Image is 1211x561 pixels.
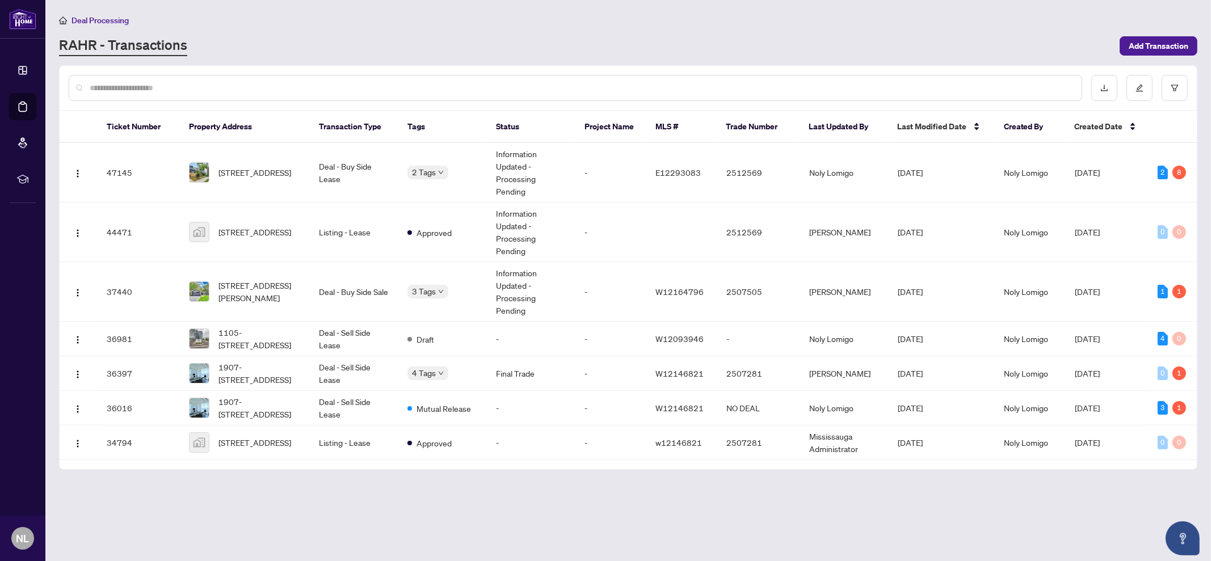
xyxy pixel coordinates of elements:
span: [STREET_ADDRESS] [218,166,291,179]
span: E12293083 [655,167,701,178]
span: [DATE] [898,167,923,178]
span: [DATE] [1075,368,1100,378]
span: Noly Lomigo [1004,167,1048,178]
td: - [487,425,575,460]
th: Ticket Number [98,111,180,143]
div: 1 [1172,285,1186,298]
span: [DATE] [898,368,923,378]
span: Created Date [1074,120,1122,133]
button: Add Transaction [1120,36,1197,56]
span: Mutual Release [417,402,471,415]
td: [PERSON_NAME] [800,356,889,391]
span: filter [1171,84,1179,92]
div: 3 [1158,401,1168,415]
td: - [575,262,646,322]
td: - [575,391,646,425]
th: Created Date [1065,111,1148,143]
button: Logo [69,364,87,382]
td: Noly Lomigo [800,143,889,203]
button: Logo [69,223,87,241]
th: Last Modified Date [888,111,994,143]
span: Draft [417,333,434,345]
div: 4 [1158,332,1168,345]
span: 2 Tags [412,166,436,179]
span: Deal Processing [72,15,129,26]
span: Noly Lomigo [1004,403,1048,413]
img: Logo [73,229,82,238]
div: 1 [1172,366,1186,380]
span: 1907-[STREET_ADDRESS] [218,395,301,420]
img: thumbnail-img [190,282,209,301]
td: Mississauga Administrator [800,425,889,460]
span: [DATE] [898,403,923,413]
td: NO DEAL [717,391,800,425]
th: Tags [398,111,487,143]
img: thumbnail-img [190,433,209,452]
th: Project Name [576,111,647,143]
button: Open asap [1166,521,1200,555]
img: Logo [73,335,82,344]
td: Information Updated - Processing Pending [487,262,575,322]
td: - [575,203,646,262]
td: 37440 [98,262,180,322]
td: - [487,391,575,425]
span: Noly Lomigo [1004,437,1048,448]
span: edit [1136,84,1143,92]
span: down [438,170,444,175]
td: - [575,143,646,203]
span: 4 Tags [412,366,436,379]
div: 0 [1158,366,1168,380]
td: Listing - Lease [310,203,398,262]
td: 2507281 [717,425,800,460]
span: Add Transaction [1129,37,1188,55]
span: W12164796 [655,286,704,297]
span: [DATE] [898,286,923,297]
img: logo [9,9,36,29]
span: [DATE] [1075,167,1100,178]
span: [STREET_ADDRESS][PERSON_NAME] [218,279,301,304]
button: Logo [69,330,87,348]
span: w12146821 [655,437,702,448]
span: [DATE] [1075,286,1100,297]
img: thumbnail-img [190,364,209,383]
span: [DATE] [1075,403,1100,413]
img: Logo [73,439,82,448]
span: W12146821 [655,403,704,413]
img: thumbnail-img [190,398,209,417]
td: 36016 [98,391,180,425]
img: Logo [73,370,82,379]
button: filter [1162,75,1188,101]
span: [DATE] [898,334,923,344]
span: download [1100,84,1108,92]
span: 3 Tags [412,285,436,298]
img: Logo [73,288,82,297]
span: Approved [417,226,452,239]
button: Logo [69,433,87,452]
button: Logo [69,282,87,301]
td: 36397 [98,356,180,391]
img: Logo [73,169,82,178]
span: W12146821 [655,368,704,378]
div: 0 [1158,225,1168,239]
img: Logo [73,404,82,414]
td: Listing - Lease [310,425,398,460]
span: [DATE] [898,227,923,237]
th: Transaction Type [310,111,398,143]
img: thumbnail-img [190,329,209,348]
span: [DATE] [898,437,923,448]
div: 0 [1172,225,1186,239]
td: 44471 [98,203,180,262]
td: - [575,425,646,460]
button: Logo [69,163,87,182]
td: Deal - Sell Side Lease [310,391,398,425]
span: Last Modified Date [897,120,966,133]
td: 2512569 [717,143,800,203]
span: [DATE] [1075,334,1100,344]
td: Deal - Buy Side Lease [310,143,398,203]
td: Deal - Sell Side Lease [310,356,398,391]
span: W12093946 [655,334,704,344]
button: download [1091,75,1117,101]
span: NL [16,530,30,546]
button: edit [1126,75,1153,101]
div: 1 [1158,285,1168,298]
